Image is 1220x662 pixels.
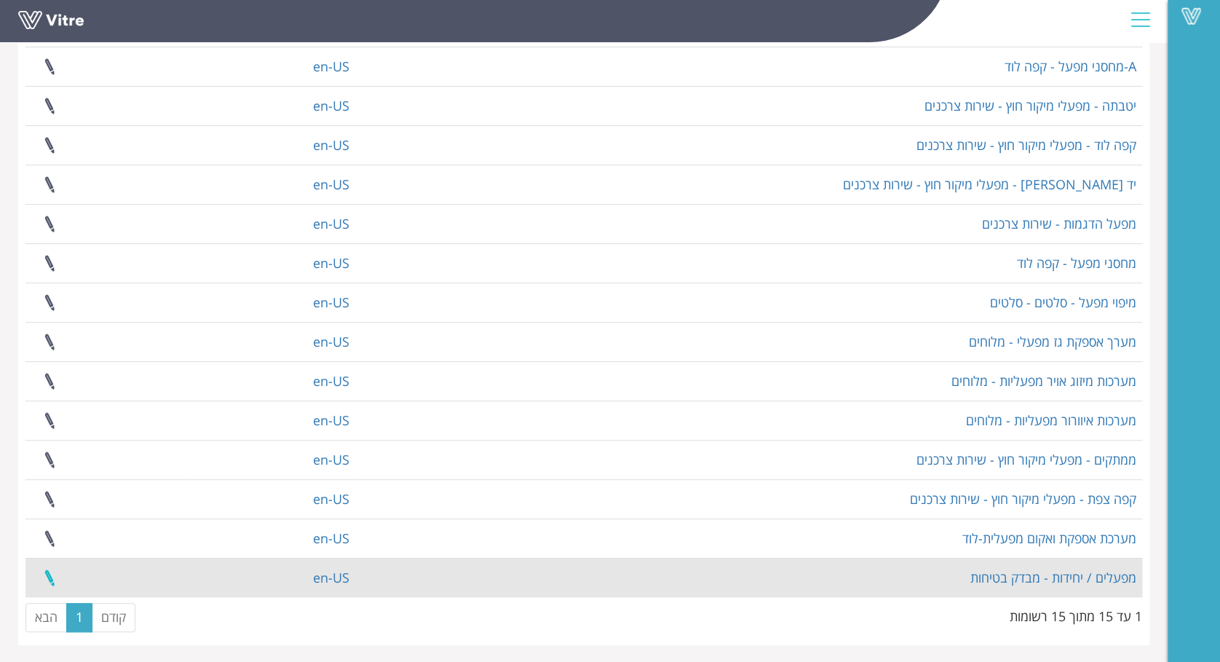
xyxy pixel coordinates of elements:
[924,97,1136,114] a: יטבתה - מפעלי מיקור חוץ - שירות צרכנים
[313,176,349,193] a: en-US
[910,490,1136,508] a: קפה צפת - מפעלי מיקור חוץ - שירות צרכנים
[313,97,349,114] a: en-US
[1017,254,1136,272] a: מחסני מפעל - קפה לוד
[969,333,1136,350] a: מערך אספקת גז מפעלי - מלוחים
[843,176,1136,193] a: יד [PERSON_NAME] - מפעלי מיקור חוץ - שירות צרכנים
[313,490,349,508] a: en-US
[982,215,1136,232] a: מפעל הדגמות - שירות צרכנים
[313,215,349,232] a: en-US
[313,569,349,586] a: en-US
[313,372,349,390] a: en-US
[313,333,349,350] a: en-US
[962,529,1136,547] a: מערכת אספקת ואקום מפעלית-לוד
[66,603,92,632] a: 1
[313,136,349,154] a: en-US
[313,411,349,429] a: en-US
[990,293,1136,311] a: מיפוי מפעל - סלטים - סלטים
[313,529,349,547] a: en-US
[313,293,349,311] a: en-US
[966,411,1136,429] a: מערכות איוורור מפעליות - מלוחים
[1010,602,1142,626] div: 1 עד 15 מתוך 15 רשומות
[916,451,1136,468] a: ממתקים - מפעלי מיקור חוץ - שירות צרכנים
[92,603,135,632] a: קודם
[313,451,349,468] a: en-US
[951,372,1136,390] a: מערכות מיזוג אויר מפעליות - מלוחים
[970,569,1136,586] a: מפעלים / יחידות - מבדק בטיחות
[916,136,1136,154] a: קפה לוד - מפעלי מיקור חוץ - שירות צרכנים
[1005,58,1136,75] a: A-מחסני מפעל - קפה לוד
[313,254,349,272] a: en-US
[313,58,349,75] a: en-US
[25,603,67,632] a: הבא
